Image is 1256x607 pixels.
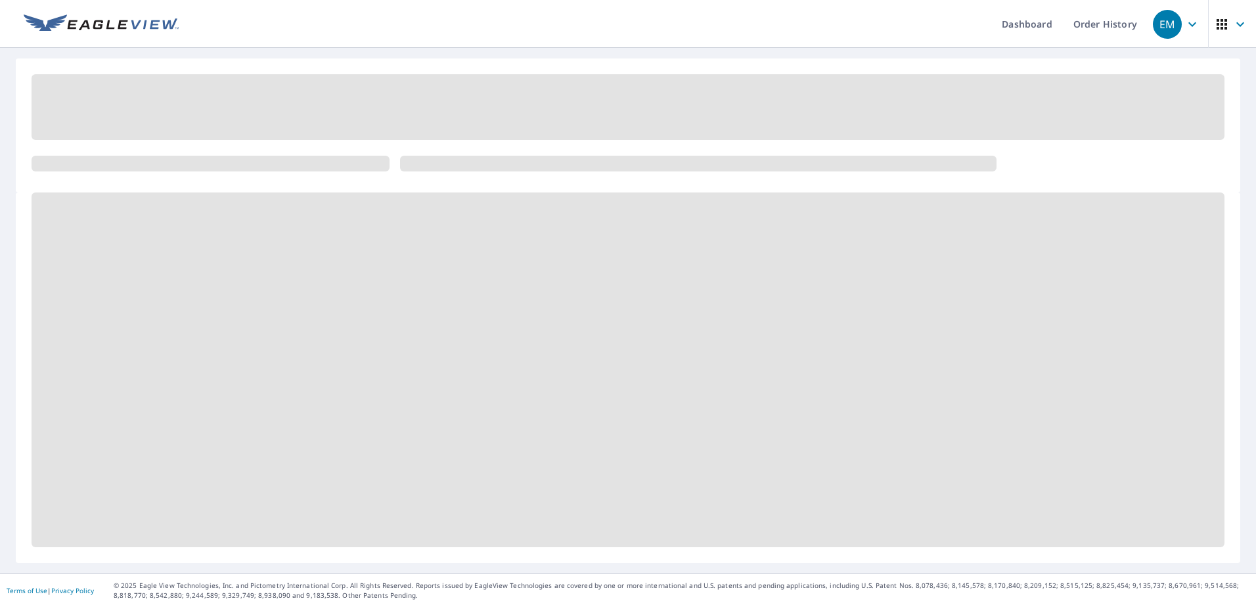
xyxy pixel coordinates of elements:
p: © 2025 Eagle View Technologies, Inc. and Pictometry International Corp. All Rights Reserved. Repo... [114,581,1249,600]
a: Terms of Use [7,586,47,595]
img: EV Logo [24,14,179,34]
p: | [7,587,94,595]
div: EM [1153,10,1182,39]
a: Privacy Policy [51,586,94,595]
